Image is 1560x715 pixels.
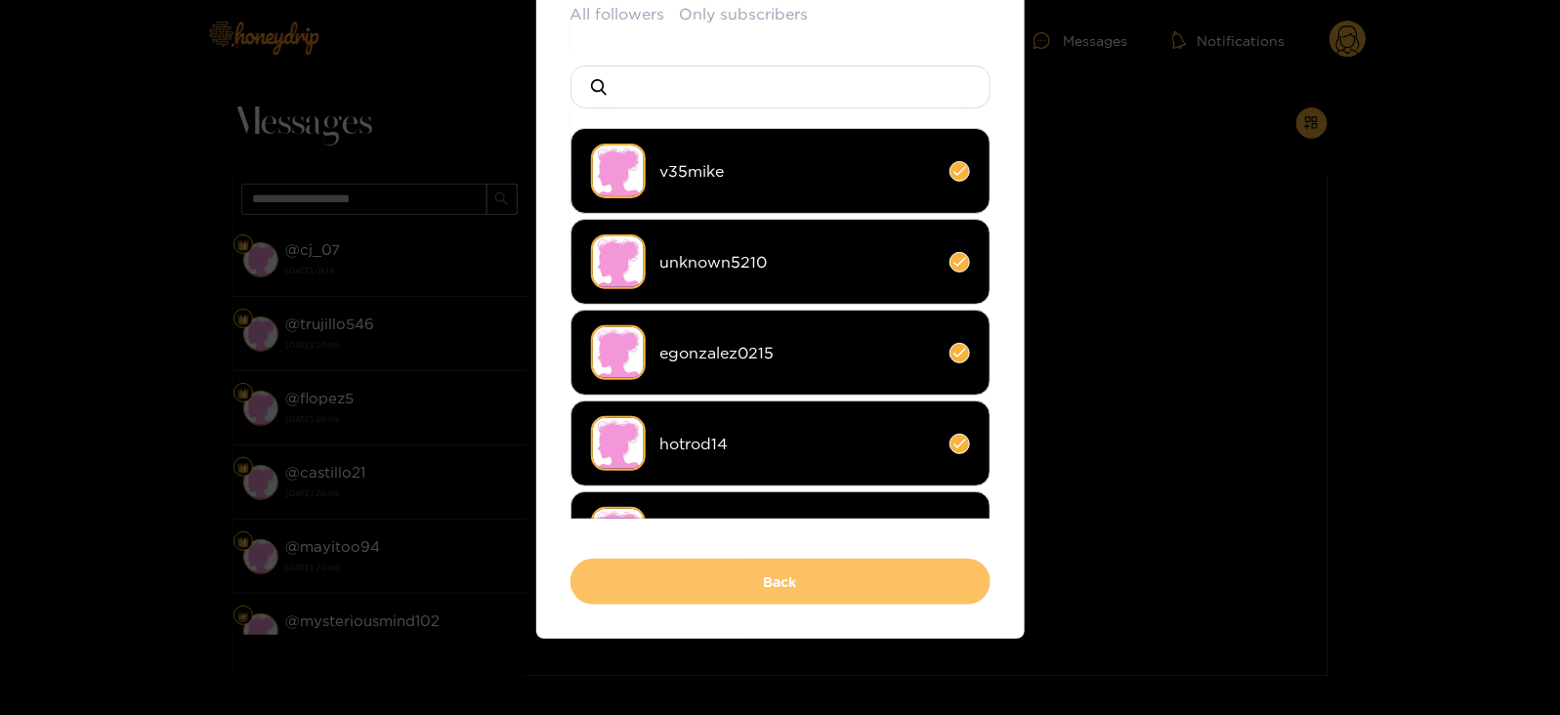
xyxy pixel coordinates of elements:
span: hotrod14 [660,433,935,455]
button: Back [570,559,991,605]
img: no-avatar.png [591,144,646,198]
span: v35mike [660,160,935,183]
img: no-avatar.png [591,234,646,289]
img: no-avatar.png [591,325,646,380]
span: egonzalez0215 [660,342,935,364]
img: no-avatar.png [591,416,646,471]
button: Only subscribers [680,3,809,25]
span: unknown5210 [660,251,935,273]
img: no-avatar.png [591,507,646,562]
button: All followers [570,3,665,25]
